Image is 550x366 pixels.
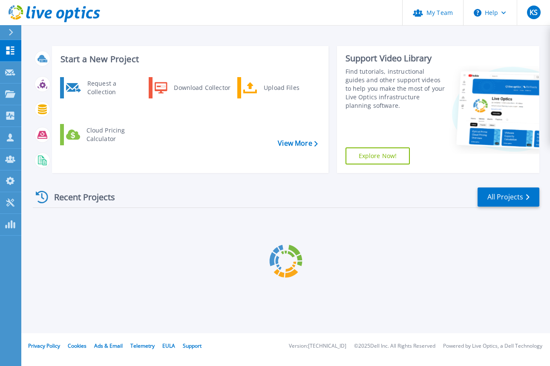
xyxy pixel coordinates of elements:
[162,342,175,349] a: EULA
[346,53,446,64] div: Support Video Library
[60,124,147,145] a: Cloud Pricing Calculator
[130,342,155,349] a: Telemetry
[94,342,123,349] a: Ads & Email
[82,126,145,143] div: Cloud Pricing Calculator
[530,9,538,16] span: KS
[259,79,323,96] div: Upload Files
[354,343,435,349] li: © 2025 Dell Inc. All Rights Reserved
[60,55,317,64] h3: Start a New Project
[170,79,234,96] div: Download Collector
[278,139,317,147] a: View More
[60,77,147,98] a: Request a Collection
[28,342,60,349] a: Privacy Policy
[289,343,346,349] li: Version: [TECHNICAL_ID]
[443,343,542,349] li: Powered by Live Optics, a Dell Technology
[183,342,202,349] a: Support
[237,77,325,98] a: Upload Files
[478,187,539,207] a: All Projects
[346,67,446,110] div: Find tutorials, instructional guides and other support videos to help you make the most of your L...
[149,77,236,98] a: Download Collector
[33,187,127,207] div: Recent Projects
[68,342,86,349] a: Cookies
[83,79,145,96] div: Request a Collection
[346,147,410,164] a: Explore Now!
